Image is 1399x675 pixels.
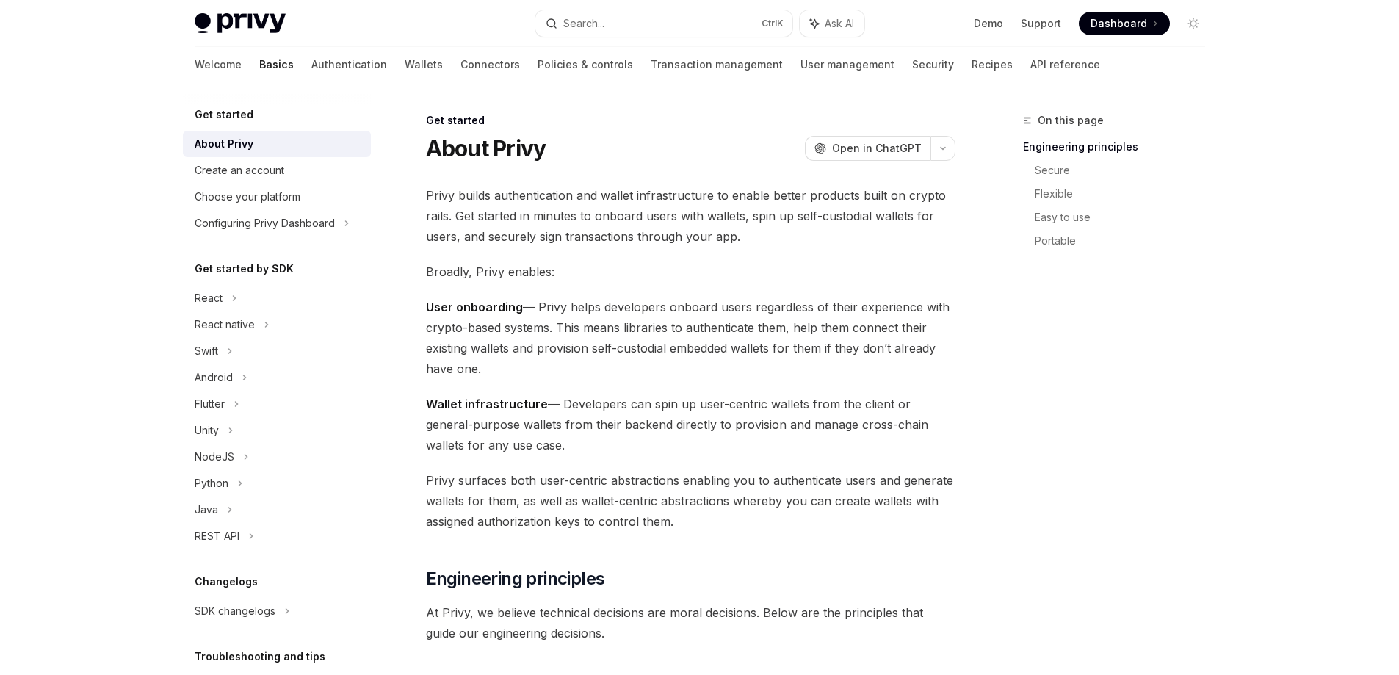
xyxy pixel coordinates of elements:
[195,188,300,206] div: Choose your platform
[563,15,604,32] div: Search...
[426,470,955,532] span: Privy surfaces both user-centric abstractions enabling you to authenticate users and generate wal...
[972,47,1013,82] a: Recipes
[195,395,225,413] div: Flutter
[460,47,520,82] a: Connectors
[183,131,371,157] a: About Privy
[195,214,335,232] div: Configuring Privy Dashboard
[195,289,223,307] div: React
[426,185,955,247] span: Privy builds authentication and wallet infrastructure to enable better products built on crypto r...
[195,501,218,519] div: Java
[426,300,523,314] strong: User onboarding
[195,260,294,278] h5: Get started by SDK
[195,648,325,665] h5: Troubleshooting and tips
[195,342,218,360] div: Swift
[426,113,955,128] div: Get started
[195,106,253,123] h5: Get started
[1030,47,1100,82] a: API reference
[535,10,792,37] button: Search...CtrlK
[195,13,286,34] img: light logo
[426,261,955,282] span: Broadly, Privy enables:
[1182,12,1205,35] button: Toggle dark mode
[195,162,284,179] div: Create an account
[195,474,228,492] div: Python
[1038,112,1104,129] span: On this page
[1035,159,1217,182] a: Secure
[426,297,955,379] span: — Privy helps developers onboard users regardless of their experience with crypto-based systems. ...
[1035,206,1217,229] a: Easy to use
[1023,135,1217,159] a: Engineering principles
[195,573,258,591] h5: Changelogs
[195,422,219,439] div: Unity
[195,369,233,386] div: Android
[805,136,930,161] button: Open in ChatGPT
[195,448,234,466] div: NodeJS
[426,394,955,455] span: — Developers can spin up user-centric wallets from the client or general-purpose wallets from the...
[426,567,605,591] span: Engineering principles
[1035,229,1217,253] a: Portable
[195,602,275,620] div: SDK changelogs
[1021,16,1061,31] a: Support
[651,47,783,82] a: Transaction management
[762,18,784,29] span: Ctrl K
[183,157,371,184] a: Create an account
[259,47,294,82] a: Basics
[800,47,894,82] a: User management
[405,47,443,82] a: Wallets
[800,10,864,37] button: Ask AI
[1035,182,1217,206] a: Flexible
[912,47,954,82] a: Security
[195,47,242,82] a: Welcome
[195,316,255,333] div: React native
[538,47,633,82] a: Policies & controls
[832,141,922,156] span: Open in ChatGPT
[195,135,253,153] div: About Privy
[426,397,548,411] strong: Wallet infrastructure
[311,47,387,82] a: Authentication
[426,135,546,162] h1: About Privy
[1079,12,1170,35] a: Dashboard
[426,602,955,643] span: At Privy, we believe technical decisions are moral decisions. Below are the principles that guide...
[974,16,1003,31] a: Demo
[195,527,239,545] div: REST API
[1091,16,1147,31] span: Dashboard
[183,184,371,210] a: Choose your platform
[825,16,854,31] span: Ask AI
